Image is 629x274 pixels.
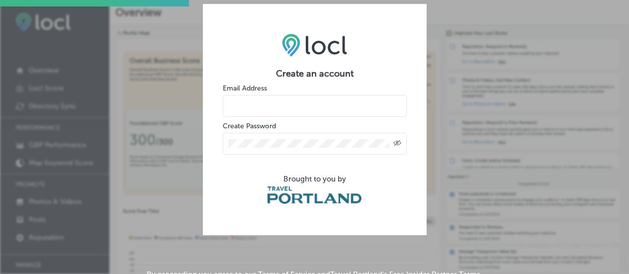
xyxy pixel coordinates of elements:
img: Travel Portland [268,186,361,204]
div: Brought to you by [223,175,407,183]
label: Create Password [223,122,276,130]
label: Email Address [223,84,267,92]
span: Toggle password visibility [393,139,401,148]
img: LOCL logo [282,33,347,56]
h2: Create an account [223,68,407,79]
